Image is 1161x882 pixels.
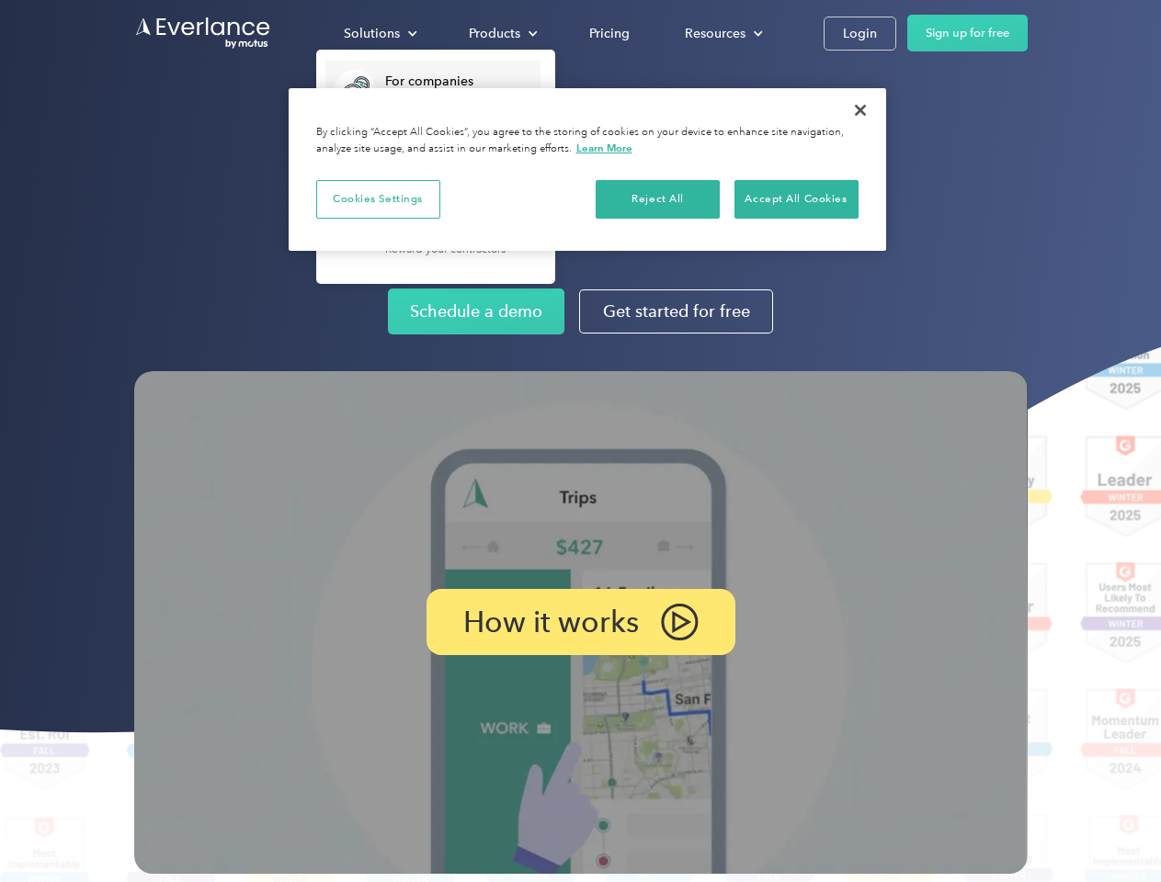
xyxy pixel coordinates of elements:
[325,61,541,120] a: For companiesEasy vehicle reimbursements
[135,109,228,148] input: Submit
[840,90,881,130] button: Close
[289,88,886,251] div: Cookie banner
[316,125,859,157] div: By clicking “Accept All Cookies”, you agree to the storing of cookies on your device to enhance s...
[589,22,630,45] div: Pricing
[907,15,1028,51] a: Sign up for free
[385,73,531,91] div: For companies
[824,17,896,51] a: Login
[325,17,432,50] div: Solutions
[316,180,440,219] button: Cookies Settings
[316,50,555,284] nav: Solutions
[344,22,400,45] div: Solutions
[685,22,746,45] div: Resources
[734,180,859,219] button: Accept All Cookies
[469,22,520,45] div: Products
[450,17,552,50] div: Products
[134,16,272,51] a: Go to homepage
[596,180,720,219] button: Reject All
[576,141,632,154] a: More information about your privacy, opens in a new tab
[843,22,877,45] div: Login
[666,17,778,50] div: Resources
[388,288,564,334] a: Schedule a demo
[289,88,886,251] div: Privacy
[571,17,648,50] a: Pricing
[579,289,773,334] a: Get started for free
[463,611,639,633] p: How it works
